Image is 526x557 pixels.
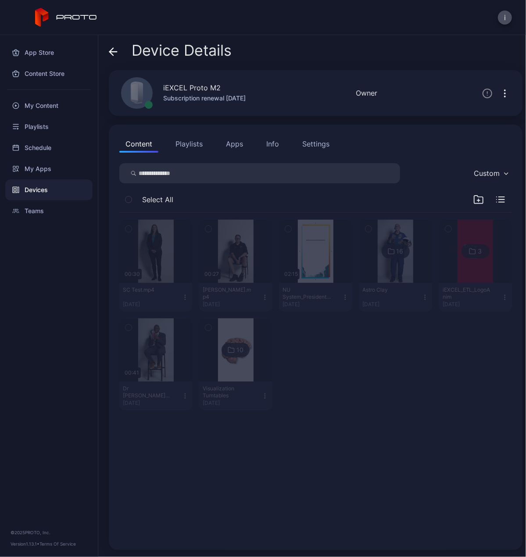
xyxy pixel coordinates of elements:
[5,116,93,137] a: Playlists
[5,137,93,158] a: Schedule
[260,135,285,153] button: Info
[5,95,93,116] a: My Content
[474,169,500,178] div: Custom
[5,179,93,200] a: Devices
[39,541,76,546] a: Terms Of Service
[5,158,93,179] a: My Apps
[5,42,93,63] a: App Store
[5,200,93,221] a: Teams
[163,82,221,93] div: iEXCEL Proto M2
[169,135,209,153] button: Playlists
[119,135,158,153] button: Content
[356,88,377,98] div: Owner
[302,139,329,149] div: Settings
[469,163,512,183] button: Custom
[498,11,512,25] button: i
[163,93,246,104] div: Subscription renewal [DATE]
[266,139,279,149] div: Info
[220,135,249,153] button: Apps
[132,42,232,59] span: Device Details
[5,63,93,84] a: Content Store
[11,529,87,536] div: © 2025 PROTO, Inc.
[296,135,336,153] button: Settings
[142,194,173,205] span: Select All
[11,541,39,546] span: Version 1.13.1 •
